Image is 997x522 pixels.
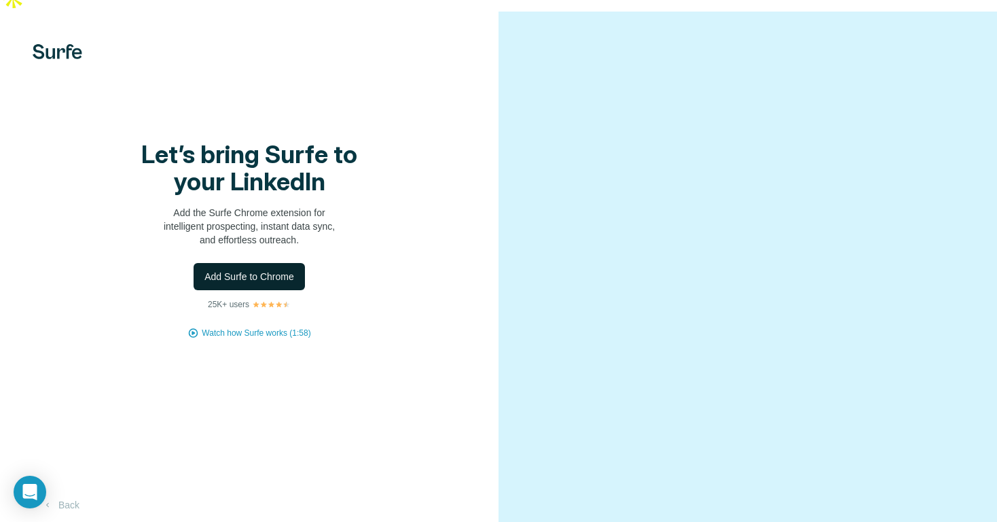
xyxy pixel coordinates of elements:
h1: Let’s bring Surfe to your LinkedIn [113,141,385,195]
button: Back [33,493,89,517]
button: Watch how Surfe works (1:58) [202,327,310,339]
p: 25K+ users [208,298,249,311]
img: Surfe's logo [33,44,82,59]
div: Open Intercom Messenger [14,476,46,508]
span: Add Surfe to Chrome [204,270,294,283]
img: Rating Stars [252,300,291,309]
button: Add Surfe to Chrome [194,263,305,290]
p: Add the Surfe Chrome extension for intelligent prospecting, instant data sync, and effortless out... [113,206,385,247]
